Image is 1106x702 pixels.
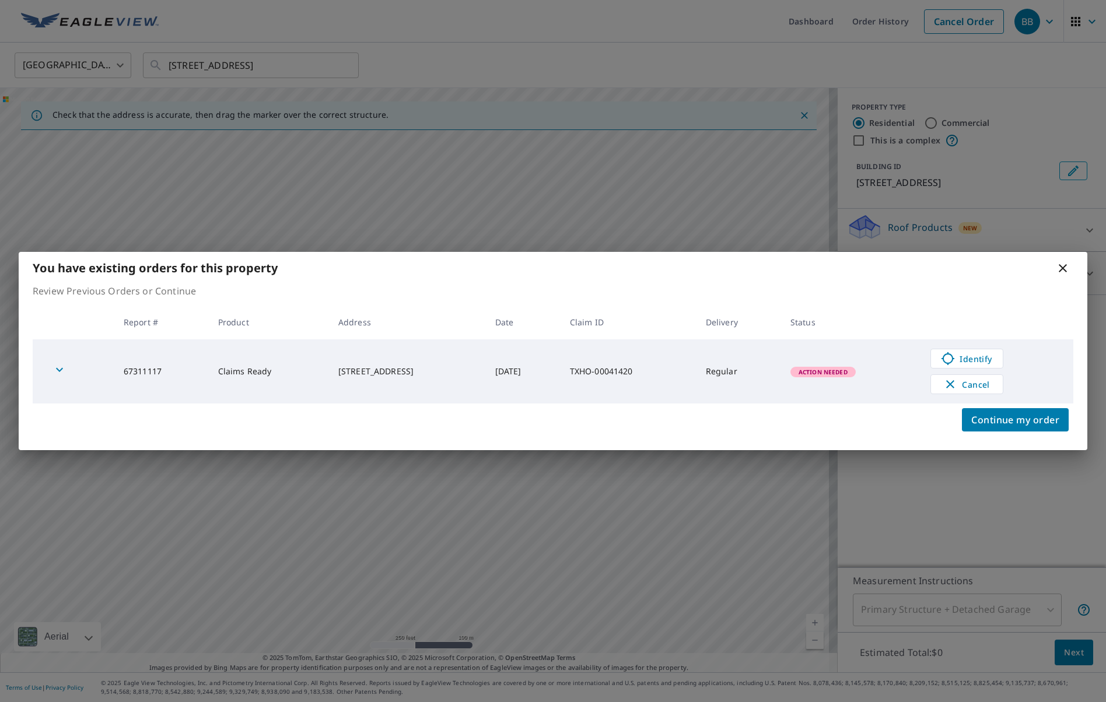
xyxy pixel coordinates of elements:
[338,366,477,377] div: [STREET_ADDRESS]
[486,305,561,339] th: Date
[114,305,209,339] th: Report #
[561,305,696,339] th: Claim ID
[33,284,1073,298] p: Review Previous Orders or Continue
[962,408,1069,431] button: Continue my order
[930,374,1003,394] button: Cancel
[209,339,329,403] td: Claims Ready
[938,352,996,366] span: Identify
[971,412,1059,428] span: Continue my order
[696,305,781,339] th: Delivery
[792,368,855,376] span: Action Needed
[930,349,1003,368] a: Identify
[486,339,561,403] td: [DATE]
[209,305,329,339] th: Product
[781,305,921,339] th: Status
[329,305,486,339] th: Address
[33,260,278,276] b: You have existing orders for this property
[696,339,781,403] td: Regular
[943,377,991,391] span: Cancel
[561,339,696,403] td: TXHO-00041420
[114,339,209,403] td: 67311117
